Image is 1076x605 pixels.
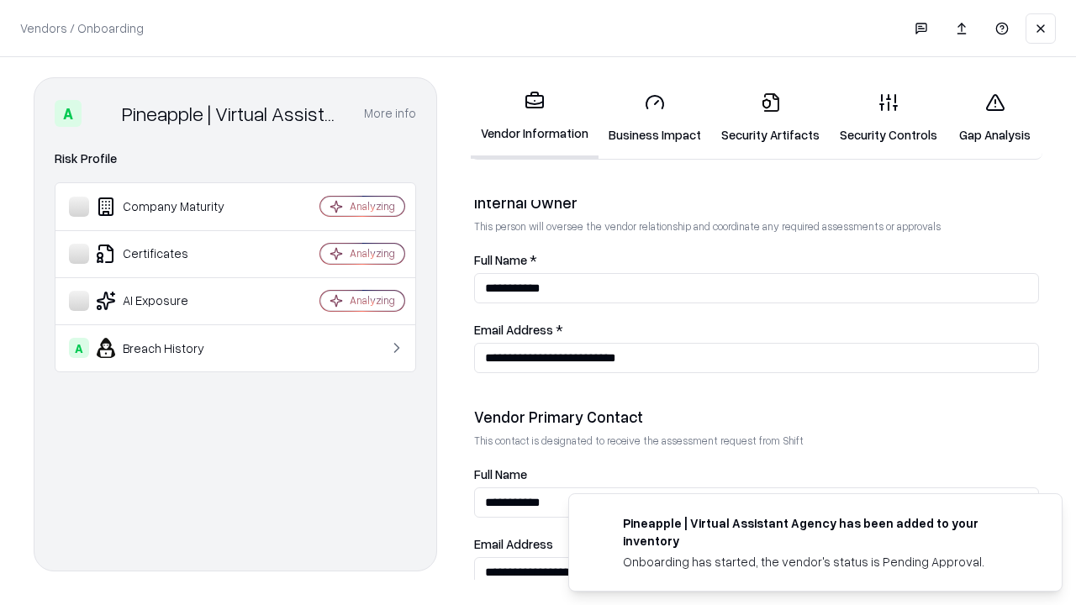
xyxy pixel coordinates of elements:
div: Analyzing [350,246,395,260]
img: Pineapple | Virtual Assistant Agency [88,100,115,127]
label: Full Name * [474,254,1039,266]
a: Vendor Information [471,77,599,159]
p: This person will oversee the vendor relationship and coordinate any required assessments or appro... [474,219,1039,234]
label: Email Address [474,538,1039,550]
a: Gap Analysis [947,79,1042,157]
a: Security Controls [830,79,947,157]
label: Full Name [474,468,1039,481]
div: A [55,100,82,127]
p: Vendors / Onboarding [20,19,144,37]
div: A [69,338,89,358]
div: Pineapple | Virtual Assistant Agency has been added to your inventory [623,514,1021,550]
button: More info [364,98,416,129]
div: Analyzing [350,293,395,308]
img: trypineapple.com [589,514,609,534]
a: Security Artifacts [711,79,830,157]
div: Vendor Primary Contact [474,407,1039,427]
div: Certificates [69,244,270,264]
p: This contact is designated to receive the assessment request from Shift [474,434,1039,448]
div: Risk Profile [55,149,416,169]
div: Internal Owner [474,192,1039,213]
div: Analyzing [350,199,395,213]
div: Company Maturity [69,197,270,217]
label: Email Address * [474,324,1039,336]
a: Business Impact [599,79,711,157]
div: Onboarding has started, the vendor's status is Pending Approval. [623,553,1021,571]
div: Pineapple | Virtual Assistant Agency [122,100,344,127]
div: Breach History [69,338,270,358]
div: AI Exposure [69,291,270,311]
